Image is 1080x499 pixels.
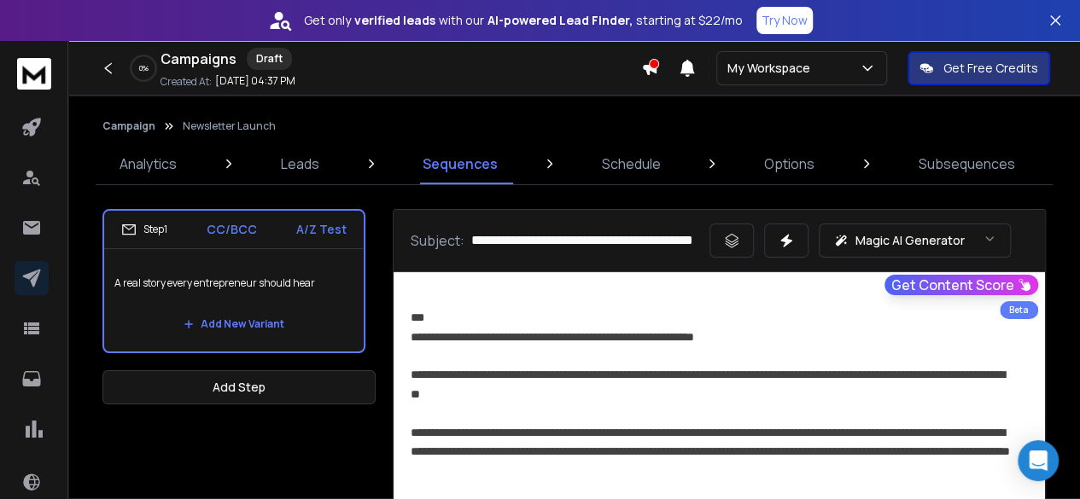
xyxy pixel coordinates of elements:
div: Step 1 [121,222,167,237]
p: Newsletter Launch [183,119,276,133]
p: 0 % [139,63,149,73]
h1: Campaigns [161,49,236,69]
p: Get Free Credits [943,60,1038,77]
strong: AI-powered Lead Finder, [487,12,633,29]
a: Leads [271,143,330,184]
li: Step1CC/BCCA/Z TestA real story every entrepreneur should hearAdd New Variant [102,209,365,353]
p: Subject: [411,230,464,251]
strong: verified leads [354,12,435,29]
a: Sequences [412,143,508,184]
p: Sequences [423,154,498,174]
p: Options [764,154,814,174]
p: Analytics [120,154,177,174]
button: Campaign [102,119,155,133]
p: Schedule [602,154,661,174]
button: Add Step [102,370,376,404]
a: Analytics [109,143,187,184]
a: Subsequences [908,143,1025,184]
a: Schedule [592,143,671,184]
img: logo [17,58,51,90]
p: Magic AI Generator [855,232,965,249]
p: A real story every entrepreneur should hear [114,259,353,307]
p: My Workspace [727,60,817,77]
button: Try Now [756,7,813,34]
p: [DATE] 04:37 PM [215,74,295,88]
button: Magic AI Generator [819,223,1011,258]
div: Draft [247,48,292,70]
p: A/Z Test [296,221,347,238]
p: Get only with our starting at $22/mo [304,12,743,29]
p: Subsequences [919,154,1015,174]
button: Get Free Credits [908,51,1050,85]
p: Try Now [762,12,808,29]
div: Open Intercom Messenger [1018,440,1059,481]
p: CC/BCC [207,221,257,238]
p: Created At: [161,75,212,89]
button: Add New Variant [170,307,298,341]
button: Get Content Score [884,275,1038,295]
a: Options [754,143,825,184]
div: Beta [1000,301,1038,319]
p: Leads [281,154,319,174]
